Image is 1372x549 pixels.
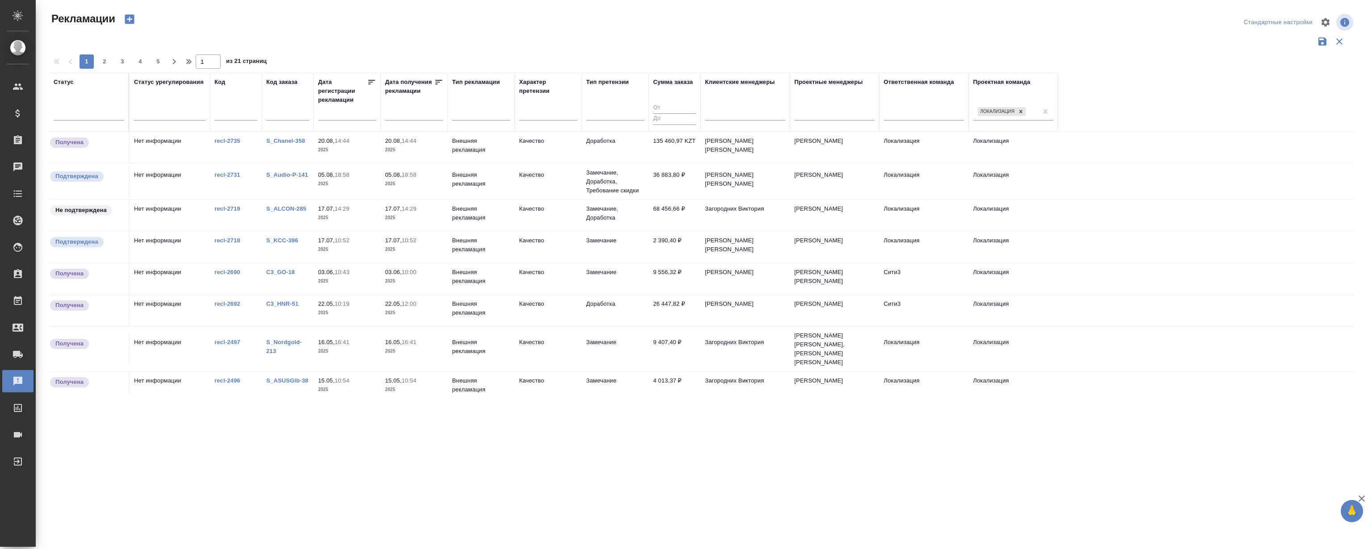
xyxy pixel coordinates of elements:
td: Загородних Виктория [701,333,790,365]
p: Получена [55,138,84,147]
p: 2025 [385,308,443,317]
button: 4 [133,54,147,69]
td: Нет информации [130,295,210,326]
a: recl-2731 [214,171,240,178]
button: Создать [119,12,140,27]
p: 16.05, [385,339,402,345]
p: 10:19 [335,300,349,307]
p: 16:41 [402,339,416,345]
p: 2025 [318,347,376,356]
p: Получена [55,378,84,387]
p: 20.08, [318,137,335,144]
td: 26 447,82 ₽ [649,295,701,326]
td: Замечание [582,232,649,263]
td: Нет информации [130,232,210,263]
td: Локализация [969,263,1058,295]
a: S_Audio-P-141 [266,171,308,178]
p: 18:58 [402,171,416,178]
td: Локализация [969,200,1058,231]
td: [PERSON_NAME] [PERSON_NAME] [701,166,790,197]
td: 36 883,80 ₽ [649,166,701,197]
td: [PERSON_NAME] [790,232,879,263]
div: split button [1242,16,1315,29]
td: Нет информации [130,132,210,163]
td: Замечание [582,333,649,365]
span: Рекламации [49,12,115,26]
div: Проектные менеджеры [794,78,863,87]
a: recl-2718 [214,237,240,244]
td: Локализация [879,200,969,231]
p: 2025 [318,146,376,154]
td: Замечание [582,372,649,403]
a: recl-2497 [214,339,240,345]
td: Локализация [879,132,969,163]
td: [PERSON_NAME] [PERSON_NAME] [701,132,790,163]
td: [PERSON_NAME] [701,263,790,295]
p: 2025 [385,179,443,188]
div: Дата получения рекламации [385,78,434,96]
td: Качество [515,200,582,231]
td: [PERSON_NAME] [790,295,879,326]
p: 22.05, [385,300,402,307]
td: Замечание, Доработка [582,200,649,231]
td: Качество [515,372,582,403]
p: 2025 [385,347,443,356]
div: Тип претензии [586,78,629,87]
td: Локализация [879,333,969,365]
div: Локализация [977,106,1027,117]
td: [PERSON_NAME] [790,132,879,163]
td: Нет информации [130,166,210,197]
td: [PERSON_NAME] [701,295,790,326]
a: S_ALCON-285 [266,205,306,212]
p: 10:00 [402,269,416,275]
td: Внешняя рекламация [448,372,515,403]
p: Подтверждена [55,237,98,246]
p: 2025 [318,308,376,317]
td: 9 556,32 ₽ [649,263,701,295]
p: 2025 [318,385,376,394]
a: recl-2719 [214,205,240,212]
p: 2025 [318,179,376,188]
td: 4 013,37 ₽ [649,372,701,403]
span: Настроить таблицу [1315,12,1336,33]
td: Внешняя рекламация [448,132,515,163]
td: Загородних Виктория [701,372,790,403]
a: S_KCC-396 [266,237,298,244]
td: Локализация [969,295,1058,326]
td: Доработка [582,132,649,163]
td: [PERSON_NAME] [PERSON_NAME] [790,263,879,295]
p: 14:29 [402,205,416,212]
td: Внешняя рекламация [448,295,515,326]
p: 14:44 [335,137,349,144]
p: 03.06, [318,269,335,275]
td: 135 460,97 KZT [649,132,701,163]
div: Характер претензии [519,78,577,96]
button: 5 [151,54,165,69]
p: 2025 [318,245,376,254]
p: 17.07, [318,205,335,212]
span: 2 [97,57,112,66]
p: 2025 [385,146,443,154]
p: 22.05, [318,300,335,307]
p: 2025 [385,277,443,286]
td: Локализация [879,166,969,197]
td: Замечание [582,263,649,295]
td: [PERSON_NAME] [PERSON_NAME] [701,232,790,263]
p: Получена [55,301,84,310]
td: Загородних Виктория [701,200,790,231]
td: [PERSON_NAME] [PERSON_NAME], [PERSON_NAME] [PERSON_NAME] [790,327,879,371]
td: Нет информации [130,372,210,403]
td: [PERSON_NAME] [790,200,879,231]
p: 20.08, [385,137,402,144]
p: Получена [55,269,84,278]
a: recl-2496 [214,377,240,384]
p: 15.05, [318,377,335,384]
a: recl-2735 [214,137,240,144]
td: Замечание, Доработка, Требование скидки [582,164,649,200]
a: recl-2692 [214,300,240,307]
span: Посмотреть информацию [1336,14,1355,31]
input: До [653,113,696,125]
div: Клиентские менеджеры [705,78,775,87]
button: Сбросить фильтры [1331,33,1348,50]
td: Качество [515,333,582,365]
